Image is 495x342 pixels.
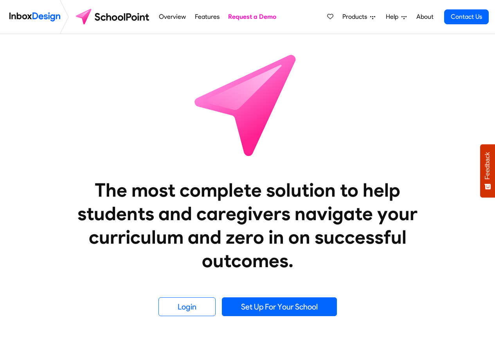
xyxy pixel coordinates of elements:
[383,9,410,25] a: Help
[414,9,436,25] a: About
[158,297,216,316] a: Login
[72,7,155,26] img: schoolpoint logo
[222,297,337,316] a: Set Up For Your School
[226,9,279,25] a: Request a Demo
[484,152,491,179] span: Feedback
[386,12,401,22] span: Help
[62,178,434,272] heading: The most complete solution to help students and caregivers navigate your curriculum and zero in o...
[480,144,495,197] button: Feedback - Show survey
[342,12,370,22] span: Products
[157,9,188,25] a: Overview
[339,9,378,25] a: Products
[444,9,489,24] a: Contact Us
[177,34,318,175] img: icon_schoolpoint.svg
[193,9,221,25] a: Features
